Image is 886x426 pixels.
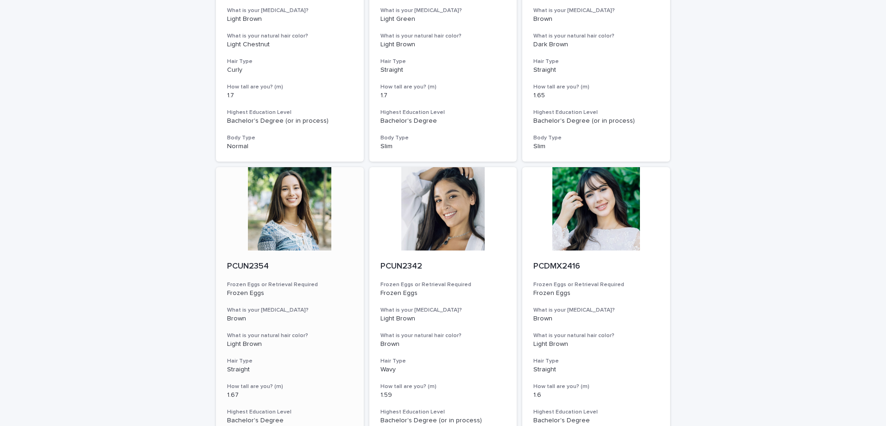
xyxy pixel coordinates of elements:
[533,66,659,74] p: Straight
[380,83,506,91] h3: How tall are you? (m)
[533,109,659,116] h3: Highest Education Level
[533,281,659,288] h3: Frozen Eggs or Retrieval Required
[227,391,353,399] p: 1.67
[533,117,659,125] p: Bachelor's Degree (or in process)
[380,109,506,116] h3: Highest Education Level
[533,332,659,339] h3: What is your natural hair color?
[533,143,659,150] p: Slim
[380,340,506,348] p: Brown
[380,408,506,416] h3: Highest Education Level
[533,7,659,14] h3: What is your [MEDICAL_DATA]?
[533,383,659,390] h3: How tall are you? (m)
[380,366,506,374] p: Wavy
[380,58,506,65] h3: Hair Type
[380,92,506,100] p: 1.7
[227,117,353,125] p: Bachelor's Degree (or in process)
[533,408,659,416] h3: Highest Education Level
[533,307,659,314] h3: What is your [MEDICAL_DATA]?
[227,7,353,14] h3: What is your [MEDICAL_DATA]?
[533,262,659,272] p: PCDMX2416
[533,315,659,323] p: Brown
[227,332,353,339] h3: What is your natural hair color?
[227,383,353,390] h3: How tall are you? (m)
[380,262,506,272] p: PCUN2342
[227,357,353,365] h3: Hair Type
[533,357,659,365] h3: Hair Type
[227,15,353,23] p: Light Brown
[227,340,353,348] p: Light Brown
[380,307,506,314] h3: What is your [MEDICAL_DATA]?
[380,417,506,425] p: Bachelor's Degree (or in process)
[533,289,659,297] p: Frozen Eggs
[380,289,506,297] p: Frozen Eggs
[380,41,506,49] p: Light Brown
[380,383,506,390] h3: How tall are you? (m)
[533,92,659,100] p: 1.65
[533,391,659,399] p: 1.6
[227,58,353,65] h3: Hair Type
[533,15,659,23] p: Brown
[227,289,353,297] p: Frozen Eggs
[227,315,353,323] p: Brown
[227,307,353,314] h3: What is your [MEDICAL_DATA]?
[380,143,506,150] p: Slim
[227,109,353,116] h3: Highest Education Level
[533,366,659,374] p: Straight
[380,117,506,125] p: Bachelor's Degree
[227,66,353,74] p: Curly
[380,391,506,399] p: 1.59
[380,281,506,288] h3: Frozen Eggs or Retrieval Required
[380,332,506,339] h3: What is your natural hair color?
[533,83,659,91] h3: How tall are you? (m)
[380,315,506,323] p: Light Brown
[380,134,506,142] h3: Body Type
[227,408,353,416] h3: Highest Education Level
[227,41,353,49] p: Light Chestnut
[533,134,659,142] h3: Body Type
[227,92,353,100] p: 1.7
[380,15,506,23] p: Light Green
[227,134,353,142] h3: Body Type
[380,66,506,74] p: Straight
[227,262,353,272] p: PCUN2354
[227,83,353,91] h3: How tall are you? (m)
[533,58,659,65] h3: Hair Type
[227,143,353,150] p: Normal
[380,7,506,14] h3: What is your [MEDICAL_DATA]?
[533,340,659,348] p: Light Brown
[227,281,353,288] h3: Frozen Eggs or Retrieval Required
[380,32,506,40] h3: What is your natural hair color?
[380,357,506,365] h3: Hair Type
[227,32,353,40] h3: What is your natural hair color?
[533,32,659,40] h3: What is your natural hair color?
[533,417,659,425] p: Bachelor's Degree
[227,417,353,425] p: Bachelor's Degree
[533,41,659,49] p: Dark Brown
[227,366,353,374] p: Straight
